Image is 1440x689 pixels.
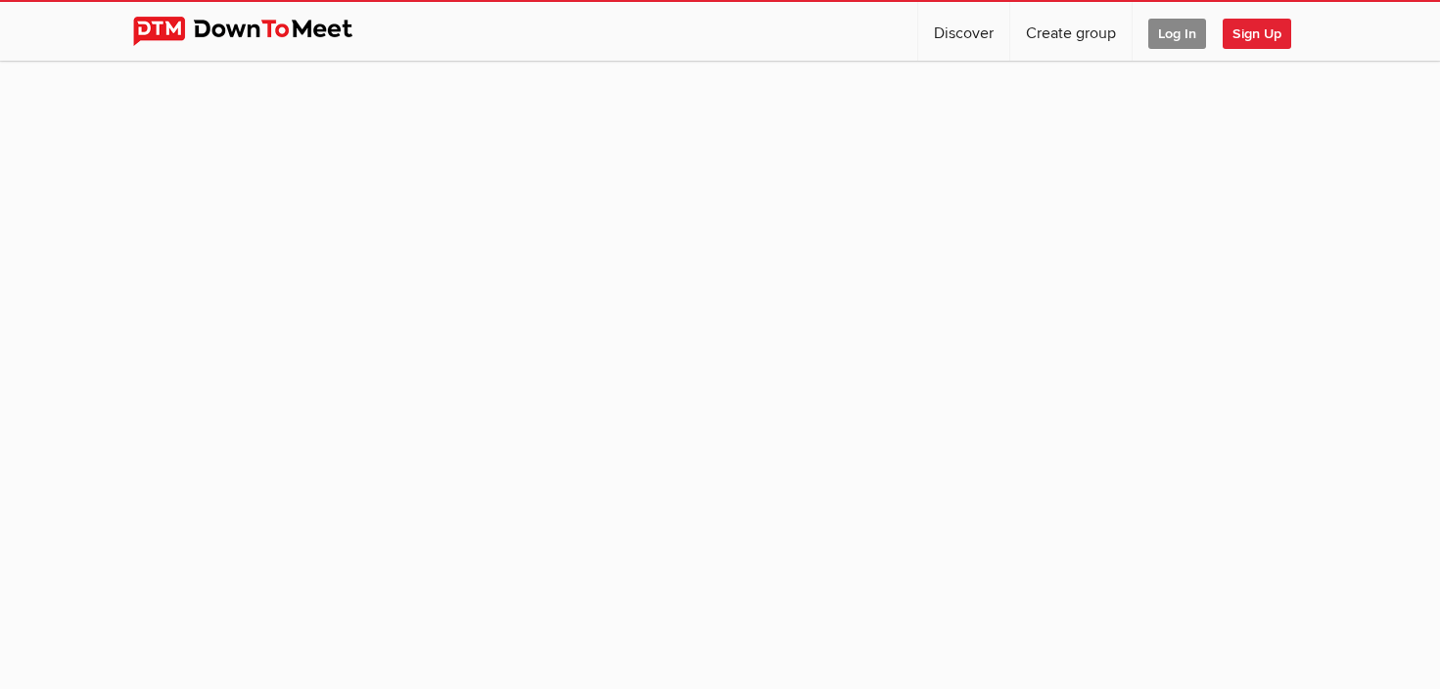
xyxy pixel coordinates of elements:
[1223,19,1291,49] span: Sign Up
[918,2,1009,61] a: Discover
[133,17,383,46] img: DownToMeet
[1148,19,1206,49] span: Log In
[1133,2,1222,61] a: Log In
[1223,2,1307,61] a: Sign Up
[1010,2,1132,61] a: Create group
